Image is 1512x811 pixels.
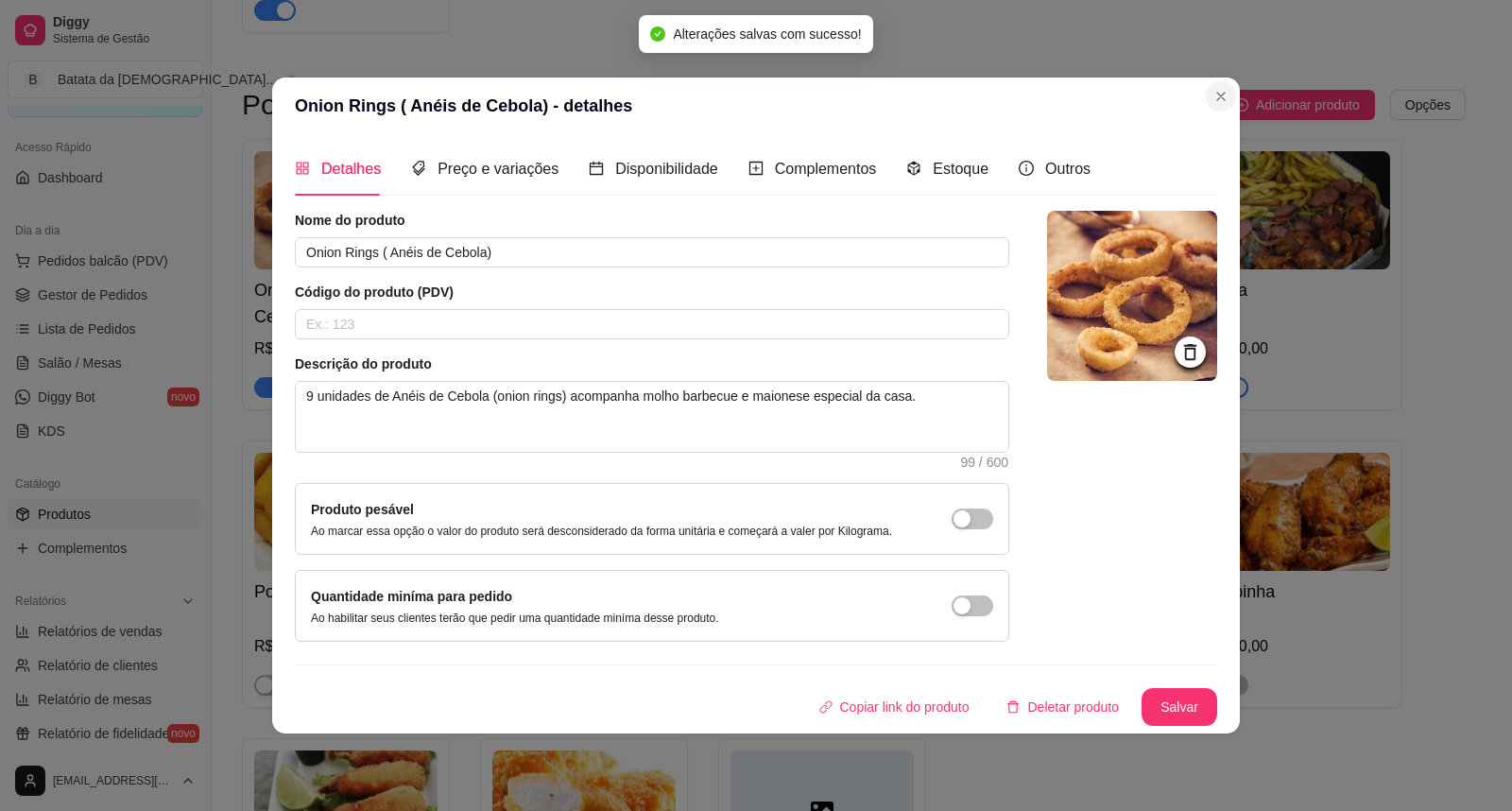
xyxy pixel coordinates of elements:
[1006,700,1020,714] span: delete
[650,26,665,42] span: check-circle
[775,161,877,177] span: Complementos
[933,161,988,177] span: Estoque
[295,211,1009,230] article: Nome do produto
[321,161,381,177] span: Detalhes
[589,161,604,176] span: calendar
[748,161,764,176] span: plus-square
[295,354,1009,373] article: Descrição do produto
[1019,161,1034,176] span: info-circle
[1142,688,1217,726] button: Salvar
[1047,211,1217,381] img: logo da loja
[311,611,719,626] p: Ao habilitar seus clientes terão que pedir uma quantidade miníma desse produto.
[311,524,892,539] p: Ao marcar essa opção o valor do produto será desconsiderado da forma unitária e começará a valer ...
[311,589,512,604] label: Quantidade miníma para pedido
[311,502,414,517] label: Produto pesável
[295,309,1009,339] input: Ex.: 123
[804,688,985,726] button: Copiar link do produto
[296,382,1008,452] textarea: 9 unidades de Anéis de Cebola (onion rings) acompanha molho barbecue e maionese especial da casa.
[1045,161,1091,177] span: Outros
[295,161,310,176] span: appstore
[272,78,1240,134] header: Onion Rings ( Anéis de Cebola) - detalhes
[295,237,1009,267] input: Ex.: Hamburguer de costela
[673,26,861,42] span: Alterações salvas com sucesso!
[991,688,1134,726] button: deleteDeletar produto
[438,161,558,177] span: Preço e variações
[615,161,718,177] span: Disponibilidade
[295,283,1009,302] article: Código do produto (PDV)
[906,161,921,176] span: code-sandbox
[411,161,426,176] span: tags
[1206,81,1236,112] button: Close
